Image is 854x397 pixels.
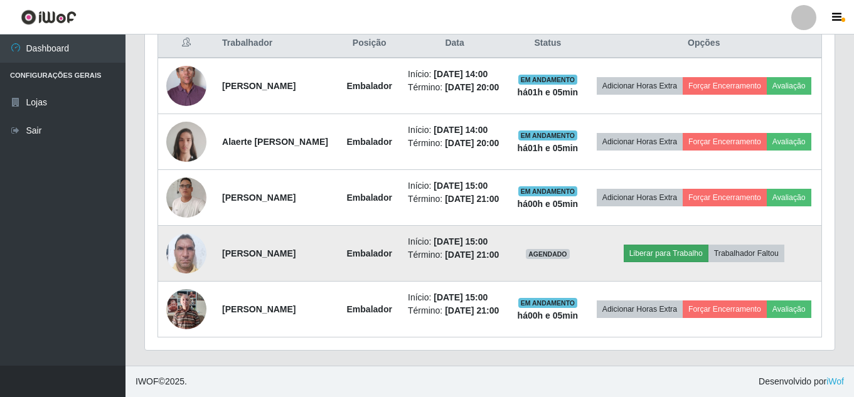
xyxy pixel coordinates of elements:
[587,29,822,58] th: Opções
[222,137,328,147] strong: Alaerte [PERSON_NAME]
[445,138,499,148] time: [DATE] 20:00
[215,29,338,58] th: Trabalhador
[597,133,683,151] button: Adicionar Horas Extra
[347,81,392,91] strong: Embalador
[408,248,501,262] li: Término:
[434,69,488,79] time: [DATE] 14:00
[166,115,206,168] img: 1748708656337.jpeg
[136,375,187,388] span: © 2025 .
[518,75,578,85] span: EM ANDAMENTO
[518,87,579,97] strong: há 01 h e 05 min
[222,193,296,203] strong: [PERSON_NAME]
[445,250,499,260] time: [DATE] 21:00
[518,143,579,153] strong: há 01 h e 05 min
[222,304,296,314] strong: [PERSON_NAME]
[408,124,501,137] li: Início:
[222,248,296,258] strong: [PERSON_NAME]
[518,298,578,308] span: EM ANDAMENTO
[434,292,488,302] time: [DATE] 15:00
[624,245,708,262] button: Liberar para Trabalho
[597,77,683,95] button: Adicionar Horas Extra
[445,305,499,315] time: [DATE] 21:00
[347,248,392,258] strong: Embalador
[518,130,578,140] span: EM ANDAMENTO
[767,189,811,206] button: Avaliação
[509,29,586,58] th: Status
[526,249,570,259] span: AGENDADO
[683,300,767,318] button: Forçar Encerramento
[408,179,501,193] li: Início:
[408,193,501,206] li: Término:
[767,77,811,95] button: Avaliação
[347,137,392,147] strong: Embalador
[21,9,77,25] img: CoreUI Logo
[434,236,488,246] time: [DATE] 15:00
[683,133,767,151] button: Forçar Encerramento
[408,81,501,94] li: Término:
[767,133,811,151] button: Avaliação
[408,291,501,304] li: Início:
[408,68,501,81] li: Início:
[597,300,683,318] button: Adicionar Horas Extra
[518,310,579,320] strong: há 00 h e 05 min
[400,29,509,58] th: Data
[166,45,206,127] img: 1712337969187.jpeg
[408,235,501,248] li: Início:
[347,193,392,203] strong: Embalador
[338,29,400,58] th: Posição
[445,194,499,204] time: [DATE] 21:00
[518,186,578,196] span: EM ANDAMENTO
[408,304,501,317] li: Término:
[136,376,159,386] span: IWOF
[597,189,683,206] button: Adicionar Horas Extra
[222,81,296,91] strong: [PERSON_NAME]
[434,181,488,191] time: [DATE] 15:00
[166,282,206,336] img: 1753363159449.jpeg
[166,226,206,280] img: 1737508100769.jpeg
[518,199,579,209] strong: há 00 h e 05 min
[408,137,501,150] li: Término:
[826,376,844,386] a: iWof
[759,375,844,388] span: Desenvolvido por
[445,82,499,92] time: [DATE] 20:00
[767,300,811,318] button: Avaliação
[166,171,206,225] img: 1709307766746.jpeg
[347,304,392,314] strong: Embalador
[683,189,767,206] button: Forçar Encerramento
[434,125,488,135] time: [DATE] 14:00
[708,245,784,262] button: Trabalhador Faltou
[683,77,767,95] button: Forçar Encerramento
